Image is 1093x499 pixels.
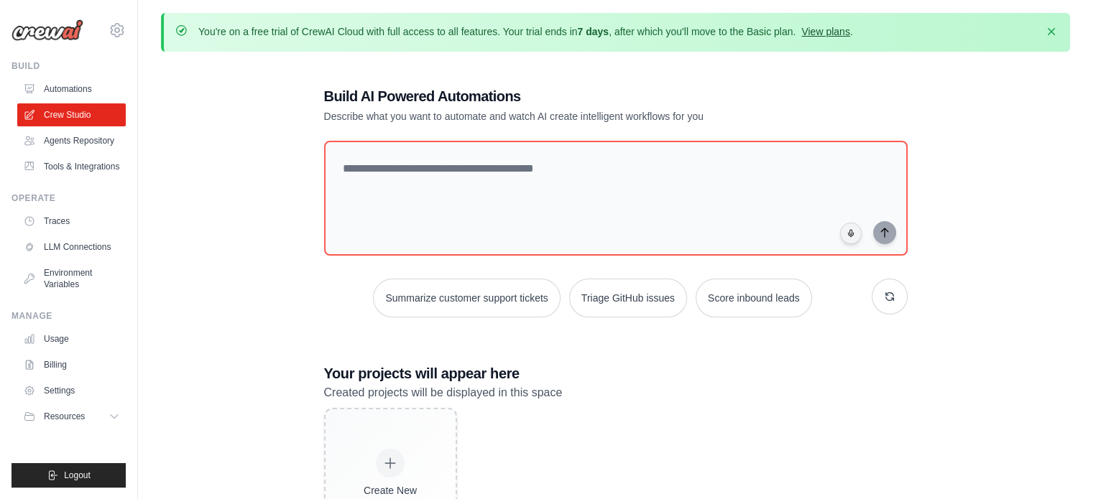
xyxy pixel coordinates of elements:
h1: Build AI Powered Automations [324,86,807,106]
a: Traces [17,210,126,233]
strong: 7 days [577,26,609,37]
div: Manage [11,310,126,322]
a: Billing [17,353,126,376]
a: View plans [801,26,849,37]
a: Environment Variables [17,261,126,296]
p: Created projects will be displayed in this space [324,383,908,402]
button: Resources [17,405,126,428]
button: Score inbound leads [696,279,812,317]
div: Create New [356,483,425,498]
a: Agents Repository [17,129,126,152]
a: Usage [17,327,126,350]
span: Logout [64,470,91,481]
a: LLM Connections [17,235,126,258]
button: Click to speak your automation idea [840,223,862,244]
button: Summarize customer support tickets [373,279,560,317]
img: Logo [11,19,83,41]
a: Tools & Integrations [17,155,126,178]
p: You're on a free trial of CrewAI Cloud with full access to all features. Your trial ends in , aft... [198,24,853,39]
span: Resources [44,411,85,422]
a: Automations [17,78,126,101]
p: Describe what you want to automate and watch AI create intelligent workflows for you [324,109,807,123]
a: Settings [17,379,126,402]
button: Get new suggestions [872,279,908,314]
div: Operate [11,192,126,204]
h3: Your projects will appear here [324,363,908,383]
button: Triage GitHub issues [569,279,687,317]
div: Build [11,60,126,72]
a: Crew Studio [17,103,126,126]
button: Logout [11,463,126,488]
